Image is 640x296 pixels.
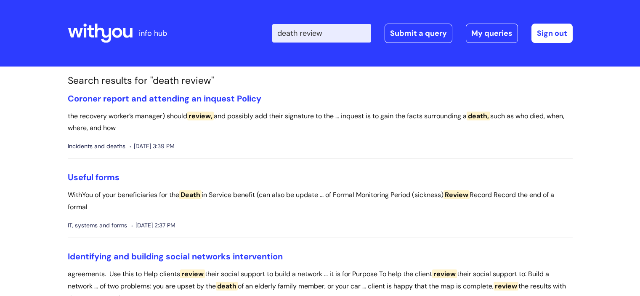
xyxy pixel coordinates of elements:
span: review [494,282,518,291]
a: My queries [466,24,518,43]
span: [DATE] 2:37 PM [131,220,175,231]
p: WithYou of your beneficiaries for the in Service benefit (can also be update ... of Formal Monito... [68,189,573,213]
input: Search [272,24,371,43]
p: the recovery worker’s manager) should and possibly add their signature to the ... inquest is to g... [68,110,573,135]
a: Useful forms [68,172,120,183]
a: Sign out [531,24,573,43]
p: info hub [139,27,167,40]
a: Identifying and building social networks intervention [68,251,283,262]
span: Review [443,190,470,199]
span: Death [179,190,202,199]
h1: Search results for "death review" [68,75,573,87]
span: death [216,282,238,291]
span: Incidents and deaths [68,141,125,152]
span: death, [467,112,490,120]
div: | - [272,24,573,43]
a: Coroner report and attending an inquest Policy [68,93,261,104]
span: IT, systems and forms [68,220,127,231]
span: [DATE] 3:39 PM [130,141,175,152]
span: review [432,269,457,278]
span: review [180,269,205,278]
span: review, [187,112,214,120]
a: Submit a query [385,24,452,43]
